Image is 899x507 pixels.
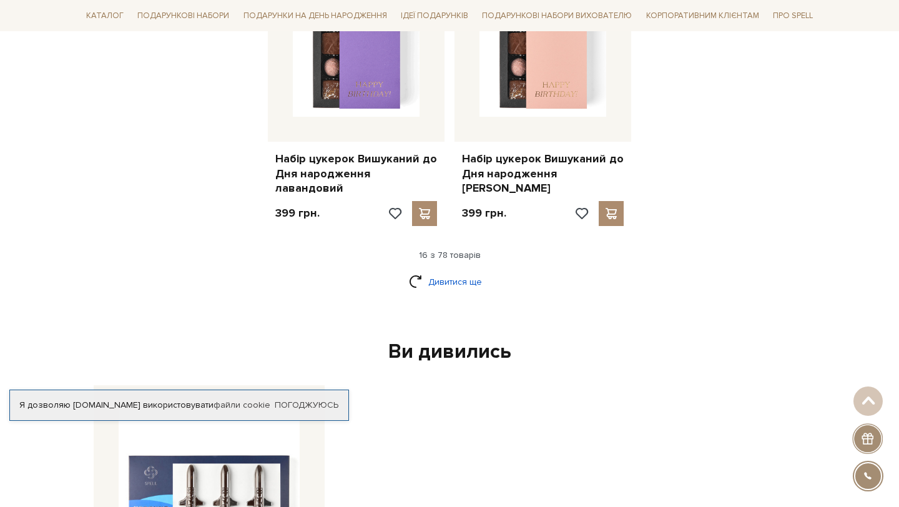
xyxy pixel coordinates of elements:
a: Ідеї подарунків [396,6,473,26]
p: 399 грн. [275,206,320,220]
a: Дивитися ще [409,271,490,293]
a: Набір цукерок Вишуканий до Дня народження лавандовий [275,152,437,195]
a: файли cookie [214,400,270,410]
div: Я дозволяю [DOMAIN_NAME] використовувати [10,400,348,411]
a: Подарунки на День народження [238,6,392,26]
a: Каталог [81,6,129,26]
a: Подарункові набори [132,6,234,26]
a: Подарункові набори вихователю [477,5,637,26]
a: Корпоративним клієнтам [641,5,764,26]
p: 399 грн. [462,206,506,220]
a: Набір цукерок Вишуканий до Дня народження [PERSON_NAME] [462,152,624,195]
a: Погоджуюсь [275,400,338,411]
div: Ви дивились [89,339,810,365]
div: 16 з 78 товарів [76,250,823,261]
a: Про Spell [768,6,818,26]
